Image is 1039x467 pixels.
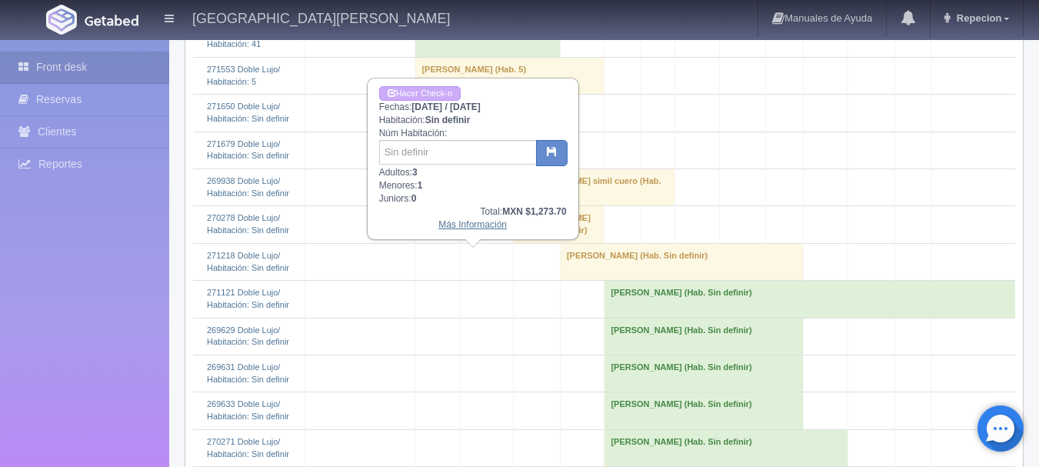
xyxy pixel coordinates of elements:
td: [PERSON_NAME] (Hab. Sin definir) [560,243,803,280]
b: Sin definir [425,115,471,125]
a: 271679 Doble Lujo/Habitación: Sin definir [207,139,289,161]
td: [PERSON_NAME] (Hab. 5) [415,57,604,94]
img: Getabed [46,5,77,35]
td: [PERSON_NAME] (Hab. Sin definir) [604,355,804,392]
img: Getabed [85,15,138,26]
a: 270271 Doble Lujo/Habitación: Sin definir [207,437,289,459]
div: Total: [379,205,567,218]
a: 269938 Doble Lujo/Habitación: Sin definir [207,176,289,198]
a: Más Información [438,219,507,230]
td: [PERSON_NAME] (Hab. Sin definir) [604,281,1015,318]
a: 271121 Doble Lujo/Habitación: Sin definir [207,288,289,309]
a: 269633 Doble Lujo/Habitación: Sin definir [207,399,289,421]
b: 0 [411,193,417,204]
input: Sin definir [379,140,537,165]
a: 270278 Doble Lujo/Habitación: Sin definir [207,213,289,235]
b: 1 [418,180,423,191]
a: 269629 Doble Lujo/Habitación: Sin definir [207,325,289,347]
b: MXN $1,273.70 [502,206,566,217]
a: Hacer Check-in [379,86,461,101]
h4: [GEOGRAPHIC_DATA][PERSON_NAME] [192,8,450,27]
span: Repecion [953,12,1002,24]
td: [PERSON_NAME] simil cuero (Hab. Sin definir) [513,169,674,206]
div: Fechas: Habitación: Núm Habitación: Adultos: Menores: Juniors: [368,79,578,239]
b: 3 [412,167,418,178]
a: 271650 Doble Lujo/Habitación: Sin definir [207,102,289,123]
a: 271553 Doble Lujo/Habitación: 5 [207,65,280,86]
td: [PERSON_NAME] (Hab. Sin definir) [604,392,804,429]
td: [PERSON_NAME] (Hab. Sin definir) [604,318,804,355]
a: 271218 Doble Lujo/Habitación: Sin definir [207,251,289,272]
td: [PERSON_NAME] (Hab. Sin definir) [604,429,848,466]
b: [DATE] / [DATE] [411,102,481,112]
a: 269631 Doble Lujo/Habitación: Sin definir [207,362,289,384]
